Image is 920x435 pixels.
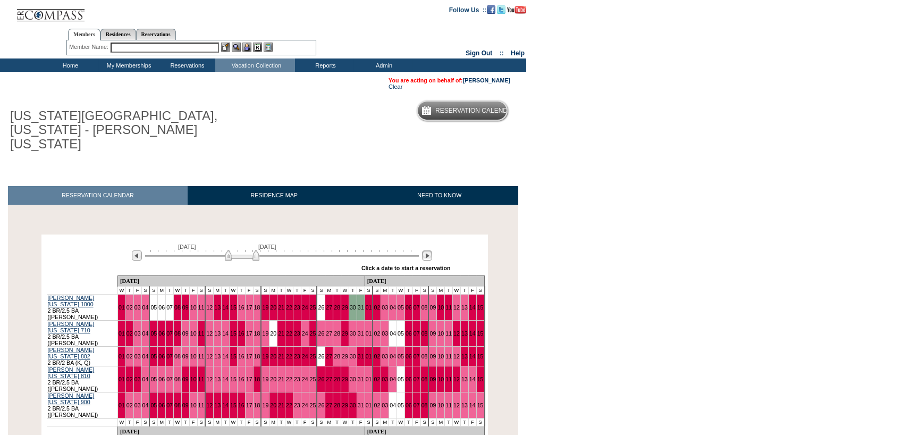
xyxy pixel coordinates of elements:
[294,376,300,382] a: 23
[286,330,292,337] a: 22
[318,353,324,359] a: 26
[453,330,460,337] a: 12
[374,304,380,311] a: 02
[435,107,517,114] h5: Reservation Calendar
[326,304,332,311] a: 27
[206,402,213,408] a: 12
[477,353,484,359] a: 15
[254,376,260,382] a: 18
[445,330,452,337] a: 11
[134,376,141,382] a: 03
[214,330,221,337] a: 13
[237,287,245,295] td: T
[413,353,420,359] a: 07
[382,304,388,311] a: 03
[360,186,518,205] a: NEED TO KNOW
[190,402,197,408] a: 10
[190,376,197,382] a: 10
[366,353,372,359] a: 01
[262,376,268,382] a: 19
[166,287,174,295] td: T
[382,353,388,359] a: 03
[469,330,476,337] a: 14
[126,402,133,408] a: 02
[285,287,293,295] td: W
[350,330,356,337] a: 30
[318,376,324,382] a: 26
[158,304,165,311] a: 06
[258,244,276,250] span: [DATE]
[178,244,196,250] span: [DATE]
[270,304,276,311] a: 20
[406,330,412,337] a: 06
[197,287,205,295] td: S
[437,402,444,408] a: 10
[126,376,133,382] a: 02
[469,304,476,311] a: 14
[134,304,141,311] a: 03
[238,353,244,359] a: 16
[507,6,526,12] a: Subscribe to our YouTube Channel
[254,353,260,359] a: 18
[278,353,284,359] a: 21
[326,376,332,382] a: 27
[449,5,487,14] td: Follow Us ::
[429,376,436,382] a: 09
[166,376,173,382] a: 07
[198,330,205,337] a: 11
[421,330,428,337] a: 08
[262,353,268,359] a: 19
[302,304,308,311] a: 24
[350,376,356,382] a: 30
[361,265,451,271] div: Click a date to start a reservation
[342,304,348,311] a: 29
[310,402,316,408] a: 25
[366,376,372,382] a: 01
[188,186,361,205] a: RESIDENCE MAP
[40,58,98,72] td: Home
[100,29,136,40] a: Residences
[302,402,308,408] a: 24
[230,287,238,295] td: W
[117,287,125,295] td: W
[374,402,380,408] a: 02
[310,376,316,382] a: 25
[382,402,388,408] a: 03
[205,287,213,295] td: S
[469,353,476,359] a: 14
[222,402,229,408] a: 14
[469,402,476,408] a: 14
[214,287,222,295] td: M
[422,250,432,261] img: Next
[469,376,476,382] a: 14
[182,402,189,408] a: 09
[126,304,133,311] a: 02
[390,376,396,382] a: 04
[174,376,181,382] a: 08
[278,376,284,382] a: 21
[221,43,230,52] img: b_edit.gif
[318,304,324,311] a: 26
[429,304,436,311] a: 09
[286,402,292,408] a: 22
[294,353,300,359] a: 23
[230,402,237,408] a: 15
[245,287,253,295] td: F
[48,321,95,333] a: [PERSON_NAME] [US_STATE] 710
[294,304,300,311] a: 23
[278,304,284,311] a: 21
[150,353,157,359] a: 05
[119,353,125,359] a: 01
[262,304,268,311] a: 19
[150,402,157,408] a: 05
[461,304,468,311] a: 13
[132,250,142,261] img: Previous
[358,304,364,311] a: 31
[353,58,412,72] td: Admin
[334,353,340,359] a: 28
[214,376,221,382] a: 13
[497,6,505,12] a: Follow us on Twitter
[198,402,205,408] a: 11
[301,287,309,295] td: F
[453,304,460,311] a: 12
